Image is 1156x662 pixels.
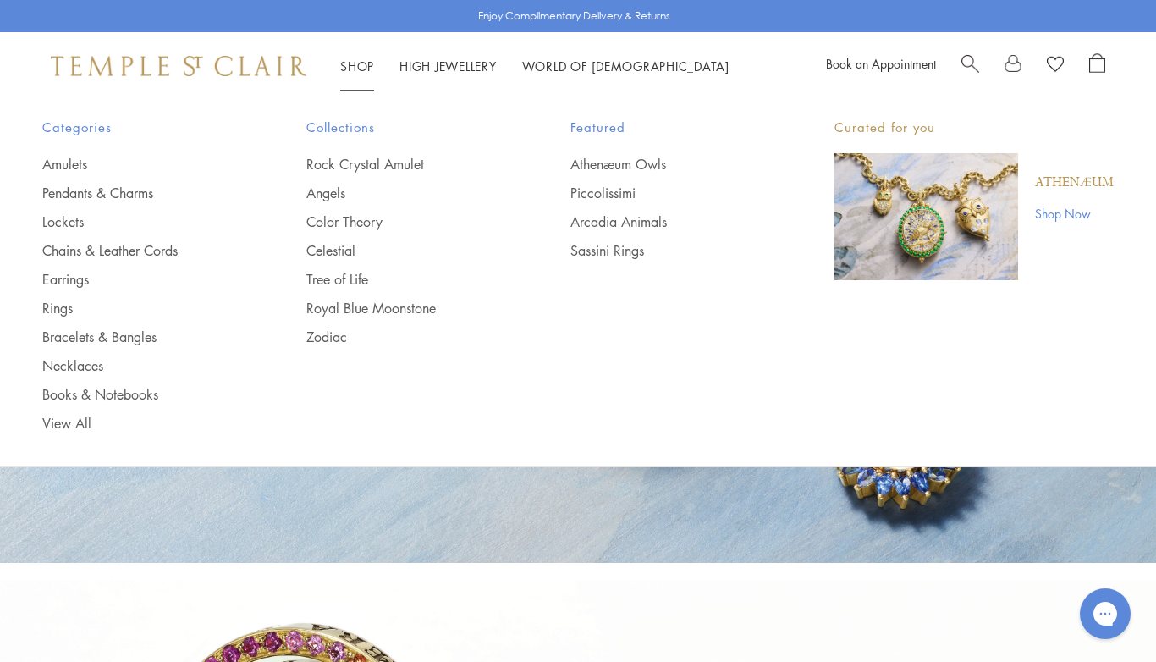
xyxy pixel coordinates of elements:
[51,56,306,76] img: Temple St. Clair
[306,212,503,231] a: Color Theory
[1035,174,1114,192] a: Athenæum
[42,184,239,202] a: Pendants & Charms
[42,385,239,404] a: Books & Notebooks
[961,53,979,79] a: Search
[306,328,503,346] a: Zodiac
[306,270,503,289] a: Tree of Life
[570,212,767,231] a: Arcadia Animals
[1089,53,1105,79] a: Open Shopping Bag
[340,56,729,77] nav: Main navigation
[1035,204,1114,223] a: Shop Now
[399,58,497,74] a: High JewelleryHigh Jewellery
[42,328,239,346] a: Bracelets & Bangles
[340,58,374,74] a: ShopShop
[522,58,729,74] a: World of [DEMOGRAPHIC_DATA]World of [DEMOGRAPHIC_DATA]
[42,117,239,138] span: Categories
[42,414,239,433] a: View All
[570,184,767,202] a: Piccolissimi
[42,299,239,317] a: Rings
[826,55,936,72] a: Book an Appointment
[306,299,503,317] a: Royal Blue Moonstone
[478,8,670,25] p: Enjoy Complimentary Delivery & Returns
[42,241,239,260] a: Chains & Leather Cords
[570,117,767,138] span: Featured
[834,117,1114,138] p: Curated for you
[570,241,767,260] a: Sassini Rings
[306,184,503,202] a: Angels
[42,356,239,375] a: Necklaces
[306,155,503,174] a: Rock Crystal Amulet
[42,270,239,289] a: Earrings
[1047,53,1064,79] a: View Wishlist
[306,117,503,138] span: Collections
[1071,582,1139,645] iframe: Gorgias live chat messenger
[42,212,239,231] a: Lockets
[570,155,767,174] a: Athenæum Owls
[306,241,503,260] a: Celestial
[42,155,239,174] a: Amulets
